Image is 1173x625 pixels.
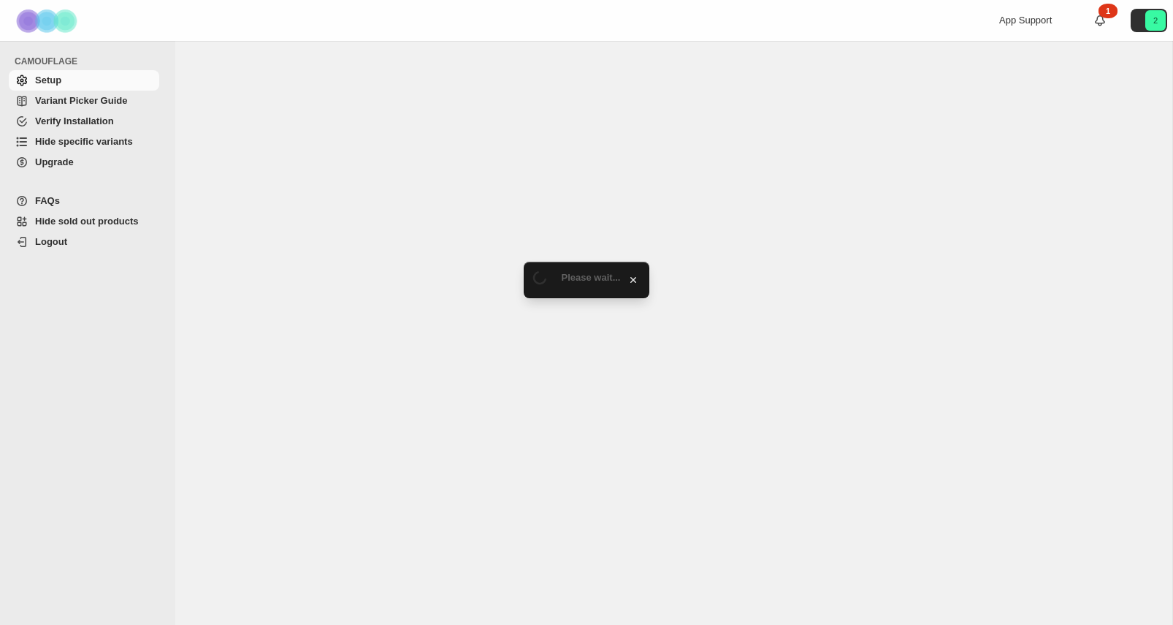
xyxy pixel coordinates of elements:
[35,115,114,126] span: Verify Installation
[9,152,159,173] a: Upgrade
[999,15,1052,26] span: App Support
[35,216,139,227] span: Hide sold out products
[9,211,159,232] a: Hide sold out products
[1099,4,1117,18] div: 1
[35,136,133,147] span: Hide specific variants
[1131,9,1167,32] button: Avatar with initials 2
[35,156,74,167] span: Upgrade
[9,132,159,152] a: Hide specific variants
[35,75,61,86] span: Setup
[35,236,67,247] span: Logout
[15,56,165,67] span: CAMOUFLAGE
[35,195,60,206] span: FAQs
[562,272,621,283] span: Please wait...
[1093,13,1107,28] a: 1
[9,70,159,91] a: Setup
[9,191,159,211] a: FAQs
[1145,10,1166,31] span: Avatar with initials 2
[9,111,159,132] a: Verify Installation
[35,95,127,106] span: Variant Picker Guide
[12,1,85,41] img: Camouflage
[9,232,159,252] a: Logout
[1153,16,1158,25] text: 2
[9,91,159,111] a: Variant Picker Guide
